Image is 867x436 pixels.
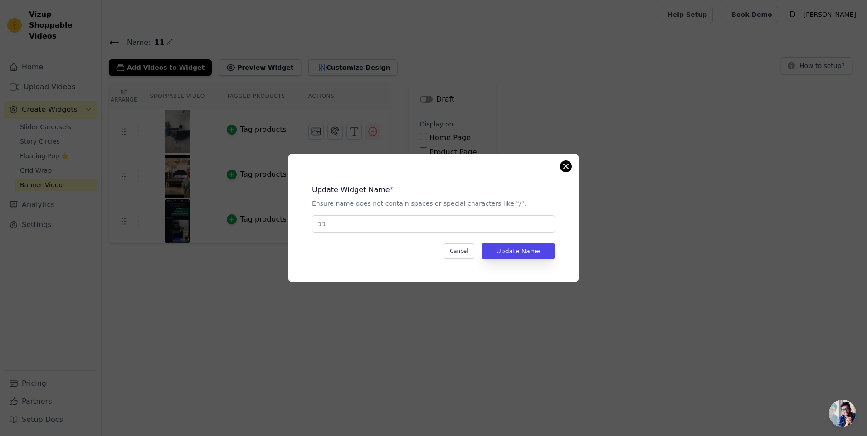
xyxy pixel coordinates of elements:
button: Close modal [560,161,571,172]
p: Ensure name does not contain spaces or special characters like "/". [312,199,555,208]
a: Open chat [829,400,856,427]
legend: Update Widget Name [312,184,390,195]
button: Update Name [482,243,555,259]
button: Cancel [444,243,474,259]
